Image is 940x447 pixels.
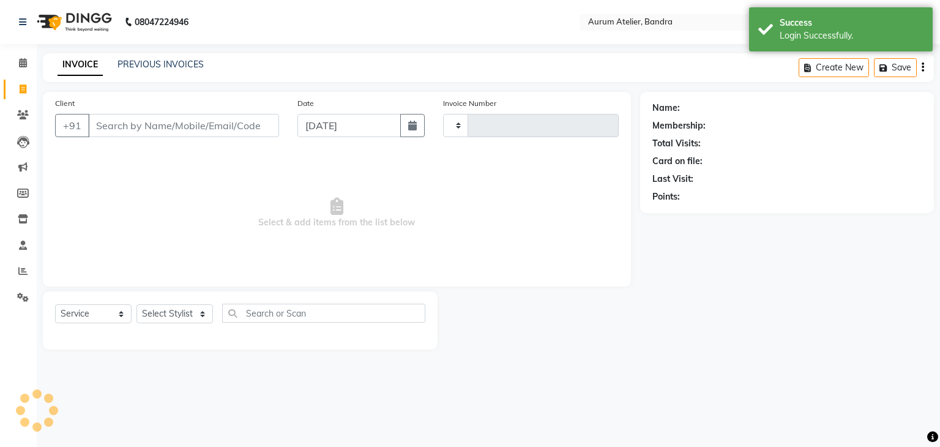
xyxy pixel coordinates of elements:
[780,29,923,42] div: Login Successfully.
[874,58,917,77] button: Save
[297,98,314,109] label: Date
[55,114,89,137] button: +91
[88,114,279,137] input: Search by Name/Mobile/Email/Code
[222,304,425,323] input: Search or Scan
[652,173,693,186] div: Last Visit:
[652,119,706,132] div: Membership:
[652,102,680,115] div: Name:
[652,137,701,150] div: Total Visits:
[135,5,188,39] b: 08047224946
[58,54,103,76] a: INVOICE
[799,58,869,77] button: Create New
[31,5,115,39] img: logo
[443,98,496,109] label: Invoice Number
[117,59,204,70] a: PREVIOUS INVOICES
[55,98,75,109] label: Client
[780,17,923,29] div: Success
[652,155,703,168] div: Card on file:
[652,190,680,203] div: Points:
[55,152,619,274] span: Select & add items from the list below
